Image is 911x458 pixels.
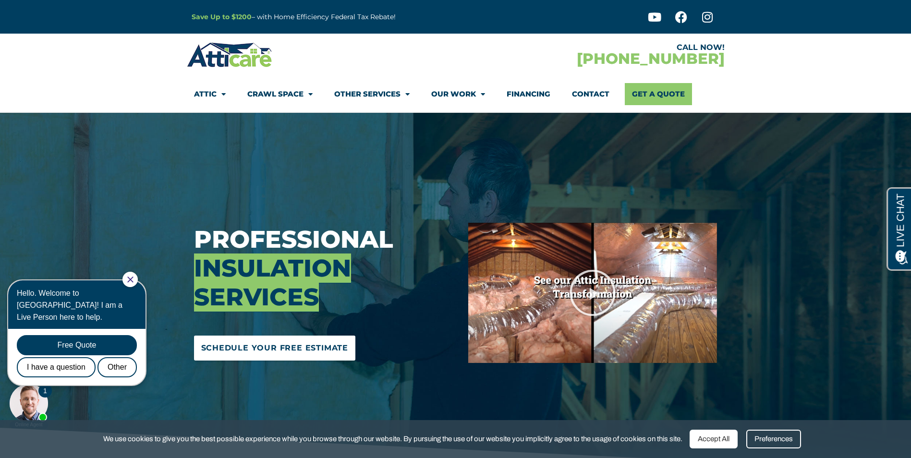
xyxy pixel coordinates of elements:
span: Schedule Your Free Estimate [201,340,349,356]
a: Other Services [334,83,410,105]
a: Our Work [431,83,485,105]
a: Crawl Space [247,83,313,105]
p: – with Home Efficiency Federal Tax Rebate! [192,12,503,23]
nav: Menu [194,83,717,105]
div: Play Video [569,269,617,317]
a: Financing [507,83,550,105]
div: Preferences [746,430,801,448]
a: Get A Quote [625,83,692,105]
span: Insulation Services [194,253,351,312]
h3: Professional [194,225,454,312]
a: Attic [194,83,226,105]
a: Save Up to $1200 [192,12,252,21]
div: Accept All [690,430,738,448]
a: Schedule Your Free Estimate [194,336,356,361]
a: Contact [572,83,609,105]
div: CALL NOW! [456,44,725,51]
iframe: Chat Invitation [5,271,158,429]
span: We use cookies to give you the best possible experience while you browse through our website. By ... [103,433,682,445]
span: Opens a chat window [24,8,77,20]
